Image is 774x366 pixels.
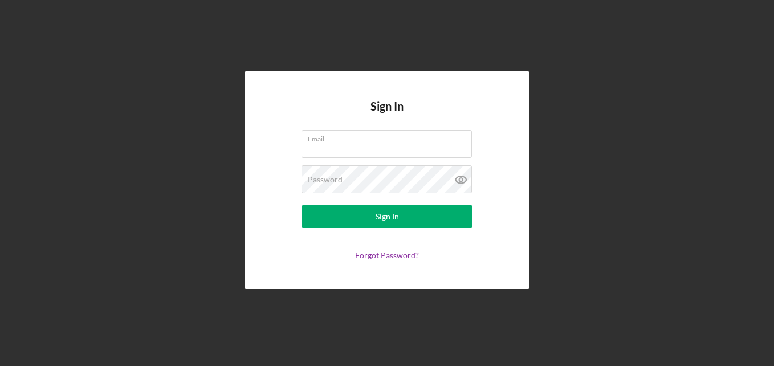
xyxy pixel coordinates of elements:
label: Email [308,131,472,143]
h4: Sign In [370,100,404,130]
label: Password [308,175,343,184]
a: Forgot Password? [355,250,419,260]
div: Sign In [376,205,399,228]
button: Sign In [302,205,472,228]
